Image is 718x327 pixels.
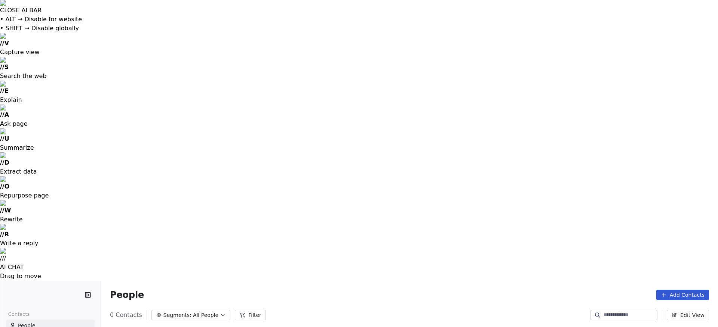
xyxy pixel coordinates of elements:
span: Segments: [163,311,191,319]
span: Contacts [5,309,33,320]
button: Edit View [667,310,709,320]
span: People [110,289,144,300]
span: 0 Contacts [110,311,142,320]
span: All People [193,311,218,319]
button: Filter [235,310,266,320]
button: Add Contacts [656,290,709,300]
